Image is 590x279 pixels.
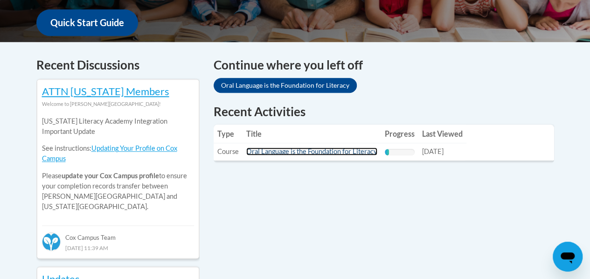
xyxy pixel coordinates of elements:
span: Course [217,147,239,155]
div: Please to ensure your completion records transfer between [PERSON_NAME][GEOGRAPHIC_DATA] and [US_... [42,109,194,219]
div: Cox Campus Team [42,225,194,242]
p: [US_STATE] Literacy Academy Integration Important Update [42,116,194,137]
h4: Continue where you left off [214,56,554,74]
div: [DATE] 11:39 AM [42,243,194,253]
th: Last Viewed [418,125,466,143]
div: Welcome to [PERSON_NAME][GEOGRAPHIC_DATA]! [42,99,194,109]
h1: Recent Activities [214,103,554,120]
iframe: Button to launch messaging window [553,242,583,272]
th: Title [243,125,381,143]
a: Quick Start Guide [36,9,138,36]
span: [DATE] [422,147,444,155]
p: See instructions: [42,143,194,164]
th: Progress [381,125,418,143]
a: Oral Language is the Foundation for Literacy [246,147,377,155]
div: Progress, % [385,149,389,155]
img: Cox Campus Team [42,232,61,251]
b: update your Cox Campus profile [62,172,159,180]
th: Type [214,125,243,143]
h4: Recent Discussions [36,56,200,74]
a: Updating Your Profile on Cox Campus [42,144,177,162]
a: Oral Language is the Foundation for Literacy [214,78,357,93]
a: ATTN [US_STATE] Members [42,85,169,98]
